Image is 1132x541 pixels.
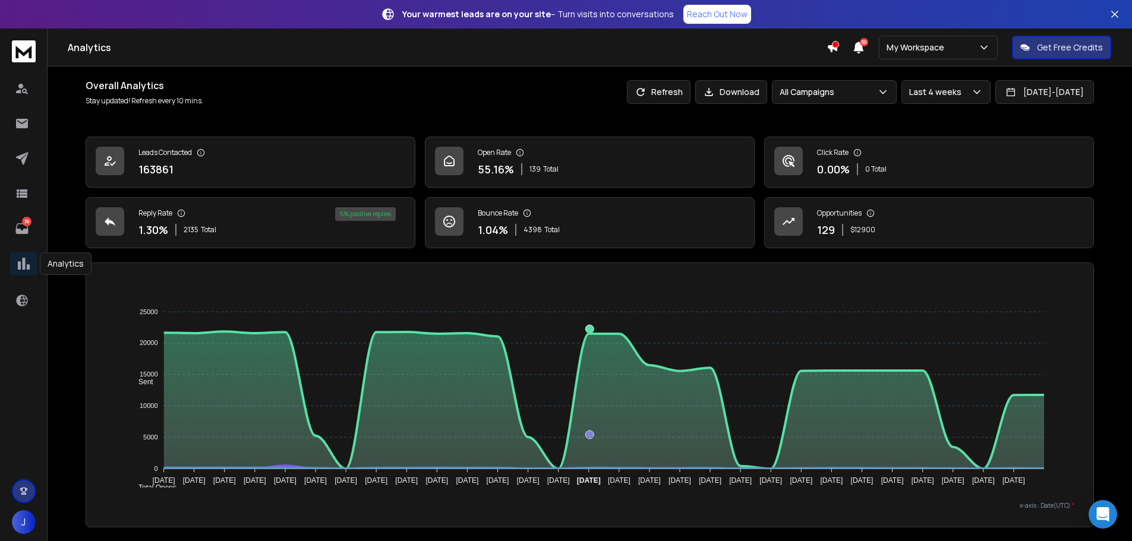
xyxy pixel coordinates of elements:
[865,164,887,174] p: 0 Total
[972,476,995,485] tspan: [DATE]
[850,225,875,235] p: $ 12900
[478,208,518,218] p: Bounce Rate
[40,252,92,275] div: Analytics
[130,483,176,492] span: Total Opens
[517,476,540,485] tspan: [DATE]
[860,38,868,46] span: 50
[683,5,751,24] a: Reach Out Now
[425,197,755,248] a: Bounce Rate1.04%4398Total
[138,208,172,218] p: Reply Rate
[821,476,843,485] tspan: [DATE]
[638,476,661,485] tspan: [DATE]
[10,217,34,241] a: 39
[1089,500,1117,529] div: Open Intercom Messenger
[720,86,759,98] p: Download
[478,148,511,157] p: Open Rate
[544,225,560,235] span: Total
[425,476,448,485] tspan: [DATE]
[547,476,570,485] tspan: [DATE]
[184,225,198,235] span: 2135
[478,222,508,238] p: 1.04 %
[817,161,850,178] p: 0.00 %
[425,137,755,188] a: Open Rate55.16%139Total
[86,96,203,106] p: Stay updated! Refresh every 10 mins.
[143,434,157,441] tspan: 5000
[912,476,934,485] tspan: [DATE]
[687,8,748,20] p: Reach Out Now
[183,476,206,485] tspan: [DATE]
[201,225,216,235] span: Total
[68,40,827,55] h1: Analytics
[651,86,683,98] p: Refresh
[909,86,966,98] p: Last 4 weeks
[12,510,36,534] button: J
[1012,36,1111,59] button: Get Free Credits
[395,476,418,485] tspan: [DATE]
[790,476,813,485] tspan: [DATE]
[942,476,964,485] tspan: [DATE]
[1037,42,1103,53] p: Get Free Credits
[478,161,514,178] p: 55.16 %
[1002,476,1025,485] tspan: [DATE]
[154,465,157,472] tspan: 0
[627,80,690,104] button: Refresh
[365,476,387,485] tspan: [DATE]
[140,308,158,315] tspan: 25000
[402,8,551,20] strong: Your warmest leads are on your site
[577,476,601,485] tspan: [DATE]
[138,222,168,238] p: 1.30 %
[887,42,949,53] p: My Workspace
[22,217,31,226] p: 39
[608,476,630,485] tspan: [DATE]
[138,148,192,157] p: Leads Contacted
[764,197,1094,248] a: Opportunities129$12900
[764,137,1094,188] a: Click Rate0.00%0 Total
[402,8,674,20] p: – Turn visits into conversations
[456,476,478,485] tspan: [DATE]
[244,476,266,485] tspan: [DATE]
[695,80,767,104] button: Download
[669,476,691,485] tspan: [DATE]
[995,80,1094,104] button: [DATE]-[DATE]
[529,164,541,174] span: 139
[335,207,396,221] div: 6 % positive replies
[304,476,327,485] tspan: [DATE]
[817,208,862,218] p: Opportunities
[851,476,874,485] tspan: [DATE]
[780,86,839,98] p: All Campaigns
[543,164,559,174] span: Total
[213,476,236,485] tspan: [DATE]
[817,222,835,238] p: 129
[487,476,509,485] tspan: [DATE]
[335,476,357,485] tspan: [DATE]
[152,476,175,485] tspan: [DATE]
[140,340,158,347] tspan: 20000
[86,137,415,188] a: Leads Contacted163861
[86,78,203,93] h1: Overall Analytics
[140,402,158,409] tspan: 10000
[881,476,904,485] tspan: [DATE]
[130,378,153,386] span: Sent
[817,148,849,157] p: Click Rate
[138,161,174,178] p: 163861
[699,476,721,485] tspan: [DATE]
[105,501,1074,510] p: x-axis : Date(UTC)
[274,476,297,485] tspan: [DATE]
[759,476,782,485] tspan: [DATE]
[86,197,415,248] a: Reply Rate1.30%2135Total6% positive replies
[140,371,158,378] tspan: 15000
[729,476,752,485] tspan: [DATE]
[12,40,36,62] img: logo
[524,225,542,235] span: 4398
